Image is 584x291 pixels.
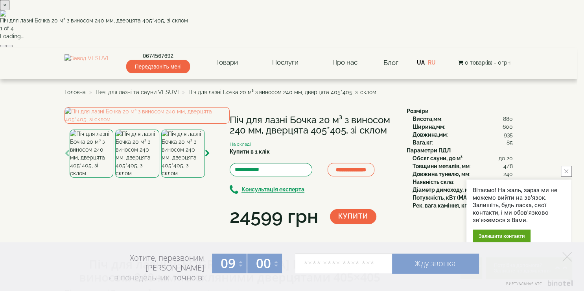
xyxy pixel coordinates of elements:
[126,60,190,73] span: Передзвоніть мені
[161,130,205,178] img: Піч для лазні Бочка 20 м³ з виносом 240 мм, дверцята 405*405, зі склом
[413,163,470,169] b: Товщини металів, мм
[413,116,441,122] b: Висота,мм
[499,154,513,162] span: до 20
[417,59,425,66] a: UA
[208,54,246,72] a: Товари
[188,89,376,95] span: Піч для лазні Бочка 20 м³ з виносом 240 мм, дверцята 405*405, зі склом
[383,59,398,67] a: Блог
[504,131,513,139] span: 935
[330,209,376,224] button: Купити
[507,139,513,146] span: 85
[503,115,513,123] span: 880
[561,166,572,177] button: close button
[413,187,473,193] b: Діаметр димоходу, мм
[503,123,513,131] span: 600
[506,281,542,286] span: Виртуальная АТС
[413,202,513,209] div: :
[413,186,513,194] div: :
[114,272,169,283] span: в понедельник
[115,130,159,178] img: Піч для лазні Бочка 20 м³ з виносом 240 мм, дверцята 405*405, зі склом
[392,254,479,273] a: Жду звонка
[99,253,204,284] div: Хотите, перезвоним [PERSON_NAME] точно в:
[256,254,271,272] span: 00
[413,194,513,202] div: :
[264,54,306,72] a: Послуги
[230,141,251,147] small: На складі
[503,162,513,170] span: 4/8
[221,254,236,272] span: 09
[413,178,513,186] div: :
[230,203,318,230] div: 24599 грн
[428,59,436,66] a: RU
[126,52,190,60] a: 0674567692
[473,230,531,243] div: Залишити контакти
[407,147,451,154] b: Параметри ПДЛ
[501,280,574,291] a: Виртуальная АТС
[64,89,86,95] a: Головна
[70,130,113,178] img: Піч для лазні Бочка 20 м³ з виносом 240 мм, дверцята 405*405, зі склом
[64,54,108,71] img: Завод VESUVI
[413,171,469,177] b: Довжина тунелю, мм
[413,179,453,185] b: Наявність скла
[230,148,270,156] label: Купити в 1 клік
[241,187,304,193] b: Консультація експерта
[96,89,179,95] a: Печі для лазні та сауни VESUVI
[413,202,468,209] b: Рек. вага каміння, кг.
[413,139,513,146] div: :
[230,115,395,136] h1: Піч для лазні Бочка 20 м³ з виносом 240 мм, дверцята 405*405, зі склом
[413,132,447,138] b: Довжина,мм
[413,139,432,146] b: Вага,кг
[413,155,462,161] b: Обсяг сауни, до м³
[456,58,513,67] button: 0 товар(ів) - 0грн
[413,123,513,131] div: :
[465,59,510,66] span: 0 товар(ів) - 0грн
[6,45,13,47] button: Next (Right arrow key)
[324,54,365,72] a: Про нас
[413,131,513,139] div: :
[413,124,444,130] b: Ширина,мм
[64,107,230,124] img: Піч для лазні Бочка 20 м³ з виносом 240 мм, дверцята 405*405, зі склом
[413,170,513,178] div: :
[413,195,472,201] b: Потужність, кВт (MAX)
[413,162,513,170] div: :
[413,115,513,123] div: :
[407,108,429,114] b: Розміри
[473,187,565,224] div: Вітаємо! На жаль, зараз ми не можемо вийти на зв'язок. Залишіть, будь ласка, свої контакти, і ми ...
[413,154,513,162] div: :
